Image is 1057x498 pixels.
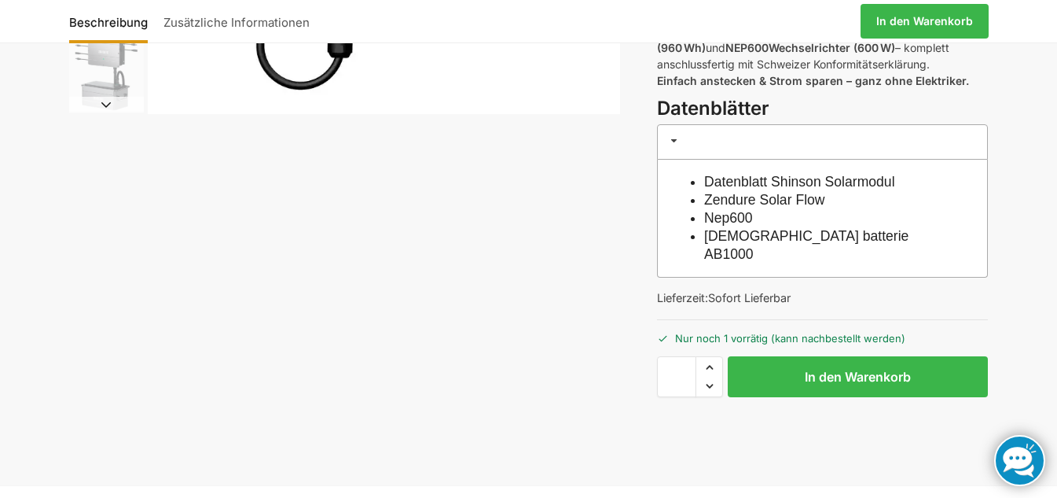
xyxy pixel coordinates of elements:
button: Next slide [69,97,144,113]
a: Beschreibung [69,2,156,40]
span: Lieferzeit: [657,291,791,304]
a: Datenblatt Shinson Solarmodul [704,174,895,190]
img: Zendure-Solaflow [69,36,144,111]
a: Zendure Solar Flow [704,192,825,208]
iframe: Sicherer Rahmen für schnelle Bezahlvorgänge [654,407,991,451]
li: 6 / 6 [65,34,144,113]
strong: Einfach anstecken & Strom sparen – ganz ohne Elektriker. [657,74,969,87]
span: Sofort Lieferbar [708,291,791,304]
strong: NEP600Wechselrichter (600 W) [725,41,895,54]
a: Nep600 [704,210,753,226]
strong: [DEMOGRAPHIC_DATA] Speicher (960 Wh) [657,24,831,54]
a: [DEMOGRAPHIC_DATA] batterie AB1000 [704,228,908,262]
span: Increase quantity [696,357,722,378]
button: In den Warenkorb [728,356,988,397]
span: Reduce quantity [696,376,722,397]
input: Produktmenge [657,356,696,397]
a: In den Warenkorb [861,4,989,39]
a: Zusätzliche Informationen [156,2,317,40]
h3: Datenblätter [657,95,988,123]
p: Nur noch 1 vorrätig (kann nachbestellt werden) [657,319,988,347]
